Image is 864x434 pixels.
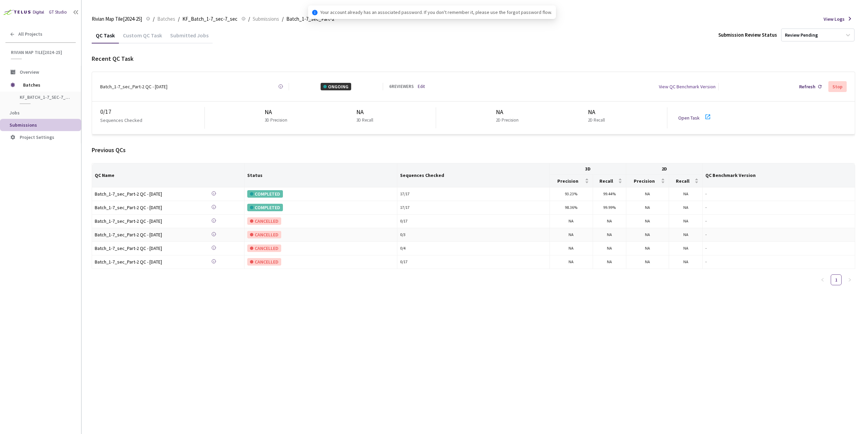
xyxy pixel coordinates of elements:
[824,15,845,23] span: View Logs
[703,163,855,187] th: QC Benchmark Version
[178,15,180,23] li: /
[95,217,190,225] div: Batch_1-7_sec_Part-2 QC - [DATE]
[95,245,190,252] div: Batch_1-7_sec_Part-2 QC - [DATE]
[92,163,245,187] th: QC Name
[550,163,626,175] th: 3D
[247,190,283,198] div: COMPLETED
[92,54,855,64] div: Recent QC Task
[626,255,669,269] td: NA
[400,191,547,197] div: 17 / 17
[156,15,177,22] a: Batches
[629,178,660,184] span: Precision
[95,204,190,212] a: Batch_1-7_sec_Part-2 QC - [DATE]
[247,245,281,252] div: CANCELLED
[400,218,547,224] div: 0 / 17
[92,32,119,43] div: QC Task
[593,175,626,187] th: Recall
[251,15,281,22] a: Submissions
[157,15,175,23] span: Batches
[245,163,397,187] th: Status
[397,163,550,187] th: Sequences Checked
[832,84,843,89] div: Stop
[10,110,20,116] span: Jobs
[400,245,547,252] div: 0 / 4
[23,78,70,92] span: Batches
[593,215,626,228] td: NA
[320,8,552,16] span: Your account already has an associated password. If you don't remember it, please use the forgot ...
[718,31,777,39] div: Submission Review Status
[844,274,855,285] li: Next Page
[153,15,155,23] li: /
[496,107,521,117] div: NA
[799,83,815,90] div: Refresh
[705,191,852,197] div: -
[100,107,204,116] div: 0 / 17
[119,32,166,43] div: Custom QC Task
[593,242,626,255] td: NA
[550,215,593,228] td: NA
[49,9,67,16] div: GT Studio
[669,242,702,255] td: NA
[400,232,547,238] div: 0 / 3
[265,107,290,117] div: NA
[248,15,250,23] li: /
[626,187,669,201] td: NA
[588,117,605,124] p: 2D Recall
[550,255,593,269] td: NA
[593,201,626,215] td: 99.99%
[821,278,825,282] span: left
[10,122,37,128] span: Submissions
[312,10,318,15] span: info-circle
[550,201,593,215] td: 98.36%
[550,242,593,255] td: NA
[166,32,213,43] div: Submitted Jobs
[321,83,351,90] div: ONGOING
[286,15,334,23] span: Batch_1-7_sec_Part-2
[672,178,693,184] span: Recall
[95,204,190,211] div: Batch_1-7_sec_Part-2 QC - [DATE]
[588,107,608,117] div: NA
[831,275,841,285] a: 1
[550,187,593,201] td: 93.23%
[669,255,702,269] td: NA
[356,107,376,117] div: NA
[92,15,142,23] span: Rivian Map Tile[2024-25]
[11,50,72,55] span: Rivian Map Tile[2024-25]
[100,116,142,124] p: Sequences Checked
[669,175,702,187] th: Recall
[182,15,237,23] span: KF_Batch_1-7_sec-7_sec
[400,204,547,211] div: 17 / 17
[626,242,669,255] td: NA
[92,145,855,155] div: Previous QCs
[593,228,626,242] td: NA
[95,231,190,238] div: Batch_1-7_sec_Part-2 QC - [DATE]
[785,32,818,38] div: Review Pending
[669,228,702,242] td: NA
[100,83,167,90] div: Batch_1-7_sec_Part-2 QC - [DATE]
[253,15,279,23] span: Submissions
[550,175,593,187] th: Precision
[20,94,70,100] span: KF_Batch_1-7_sec-7_sec
[356,117,373,124] p: 3D Recall
[593,255,626,269] td: NA
[553,178,583,184] span: Precision
[247,231,281,238] div: CANCELLED
[20,134,54,140] span: Project Settings
[282,15,284,23] li: /
[626,175,669,187] th: Precision
[659,83,716,90] div: View QC Benchmark Version
[496,117,519,124] p: 2D Precision
[705,259,852,265] div: -
[400,259,547,265] div: 0 / 17
[678,115,700,121] a: Open Task
[247,258,281,266] div: CANCELLED
[20,69,39,75] span: Overview
[95,190,190,198] a: Batch_1-7_sec_Part-2 QC - [DATE]
[626,201,669,215] td: NA
[265,117,287,124] p: 3D Precision
[848,278,852,282] span: right
[669,187,702,201] td: NA
[669,201,702,215] td: NA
